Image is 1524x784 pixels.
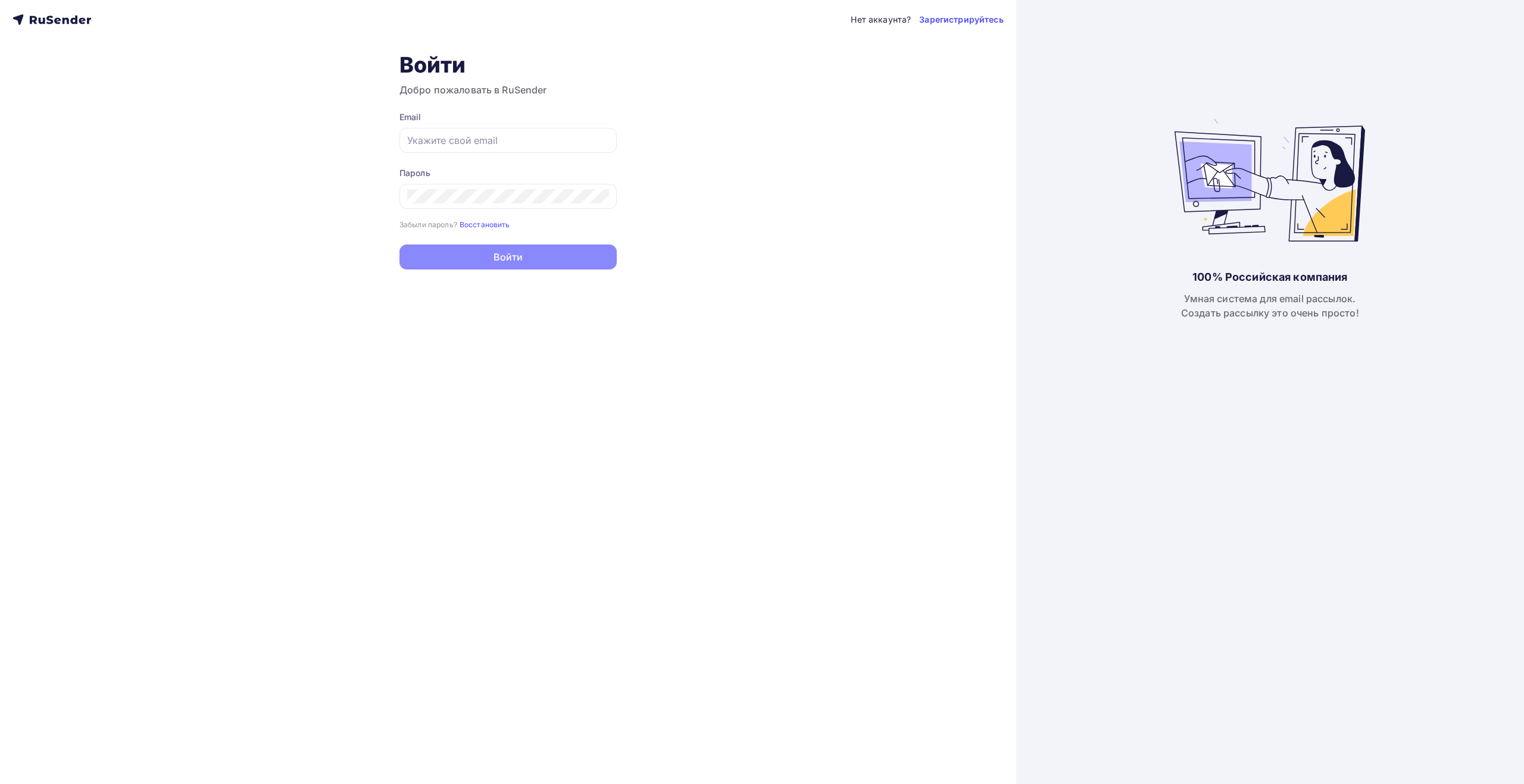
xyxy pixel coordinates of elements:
[919,14,1003,26] a: Зарегистрируйтесь
[1181,291,1359,320] div: Умная система для email рассылок. Создать рассылку это очень просто!
[399,52,617,78] h1: Войти
[460,219,510,229] a: Восстановить
[399,111,617,123] div: Email
[399,83,617,97] h3: Добро пожаловать в RuSender
[851,14,911,26] div: Нет аккаунта?
[399,220,457,229] small: Забыли пароль?
[460,220,510,229] small: Восстановить
[399,244,617,269] button: Войти
[399,167,617,179] div: Пароль
[1192,270,1347,284] div: 100% Российская компания
[407,133,609,148] input: Укажите свой email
